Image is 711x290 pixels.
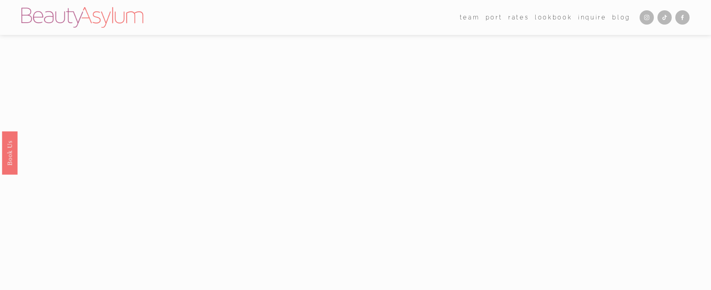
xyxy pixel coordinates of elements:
a: Instagram [640,10,654,25]
a: Rates [508,12,529,23]
a: Facebook [675,10,690,25]
span: team [460,12,480,23]
a: Blog [612,12,630,23]
a: folder dropdown [460,12,480,23]
a: Inquire [578,12,607,23]
img: Beauty Asylum | Bridal Hair &amp; Makeup Charlotte &amp; Atlanta [21,7,143,28]
a: port [486,12,503,23]
a: Lookbook [535,12,573,23]
a: TikTok [657,10,672,25]
a: Book Us [2,131,17,174]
